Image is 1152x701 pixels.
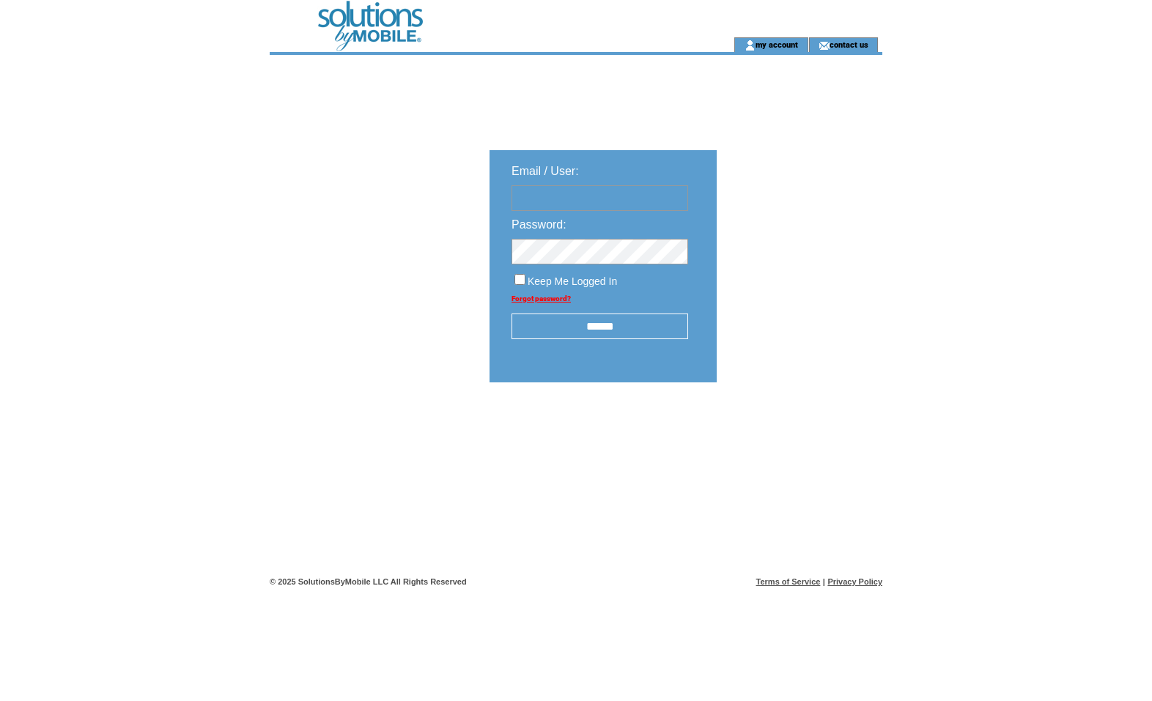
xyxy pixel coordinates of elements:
[819,40,830,51] img: contact_us_icon.gif
[827,577,882,586] a: Privacy Policy
[756,40,798,49] a: my account
[759,419,832,437] img: transparent.png
[745,40,756,51] img: account_icon.gif
[528,275,617,287] span: Keep Me Logged In
[512,218,566,231] span: Password:
[270,577,467,586] span: © 2025 SolutionsByMobile LLC All Rights Reserved
[512,294,571,303] a: Forgot password?
[830,40,868,49] a: contact us
[823,577,825,586] span: |
[756,577,821,586] a: Terms of Service
[512,165,579,177] span: Email / User:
